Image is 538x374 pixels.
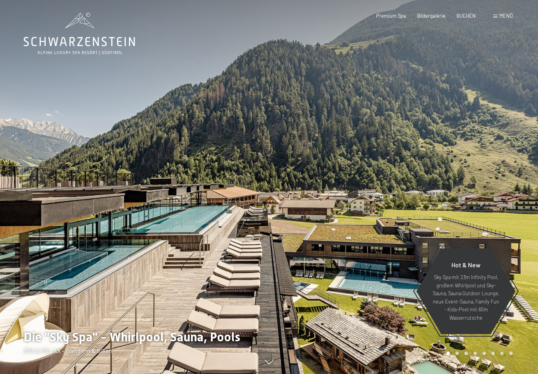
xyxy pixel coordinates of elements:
[417,13,445,19] a: Bildergalerie
[455,352,459,355] div: Carousel Page 2
[456,13,476,19] a: BUCHEN
[376,13,406,19] a: Premium Spa
[444,352,513,355] div: Carousel Pagination
[432,273,500,322] p: Sky Spa mit 23m Infinity Pool, großem Whirlpool und Sky-Sauna, Sauna Outdoor Lounge, neue Event-S...
[492,352,495,355] div: Carousel Page 6
[499,13,513,19] span: Menü
[416,248,516,335] a: Hot & New Sky Spa mit 23m Infinity Pool, großem Whirlpool und Sky-Sauna, Sauna Outdoor Lounge, ne...
[482,352,486,355] div: Carousel Page 5
[447,352,450,355] div: Carousel Page 1 (Current Slide)
[464,352,468,355] div: Carousel Page 3
[500,352,504,355] div: Carousel Page 7
[451,261,480,268] span: Hot & New
[473,352,477,355] div: Carousel Page 4
[509,352,513,355] div: Carousel Page 8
